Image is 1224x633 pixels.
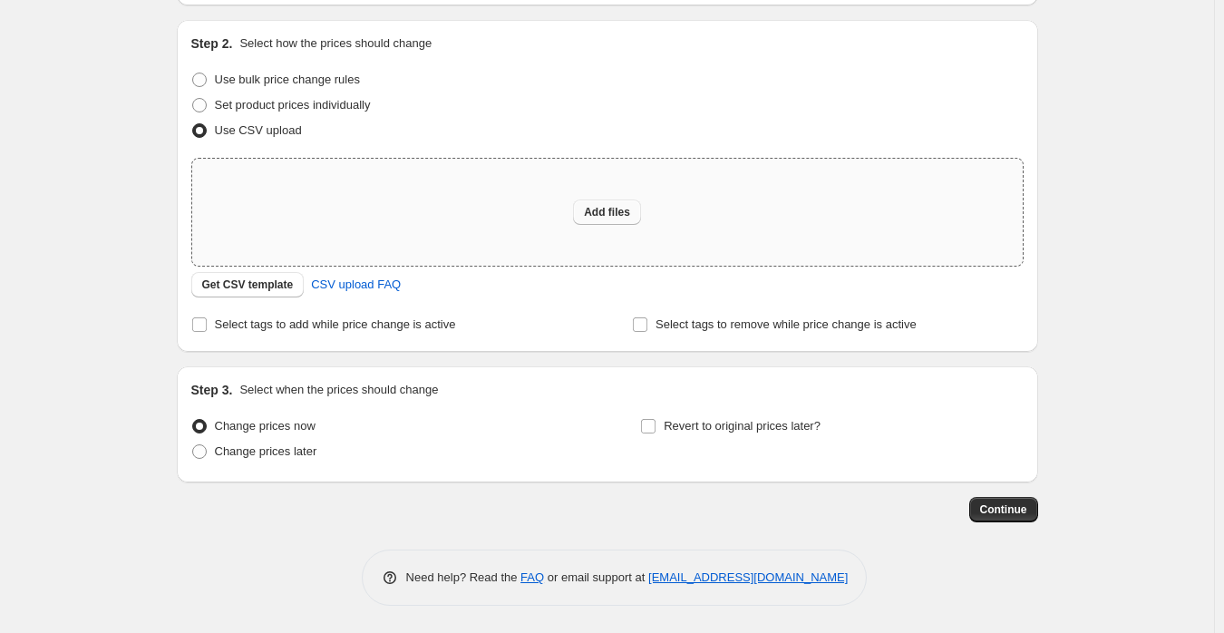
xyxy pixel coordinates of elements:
button: Add files [573,200,641,225]
span: Change prices later [215,444,317,458]
button: Get CSV template [191,272,305,297]
p: Select when the prices should change [239,381,438,399]
span: Add files [584,205,630,219]
span: Need help? Read the [406,570,521,584]
span: CSV upload FAQ [311,276,401,294]
span: Revert to original prices later? [664,419,821,433]
span: Set product prices individually [215,98,371,112]
span: Select tags to remove while price change is active [656,317,917,331]
a: [EMAIL_ADDRESS][DOMAIN_NAME] [648,570,848,584]
span: Continue [980,502,1027,517]
h2: Step 2. [191,34,233,53]
span: or email support at [544,570,648,584]
span: Use bulk price change rules [215,73,360,86]
span: Use CSV upload [215,123,302,137]
a: CSV upload FAQ [300,270,412,299]
a: FAQ [520,570,544,584]
span: Select tags to add while price change is active [215,317,456,331]
span: Change prices now [215,419,316,433]
h2: Step 3. [191,381,233,399]
span: Get CSV template [202,278,294,292]
button: Continue [969,497,1038,522]
p: Select how the prices should change [239,34,432,53]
